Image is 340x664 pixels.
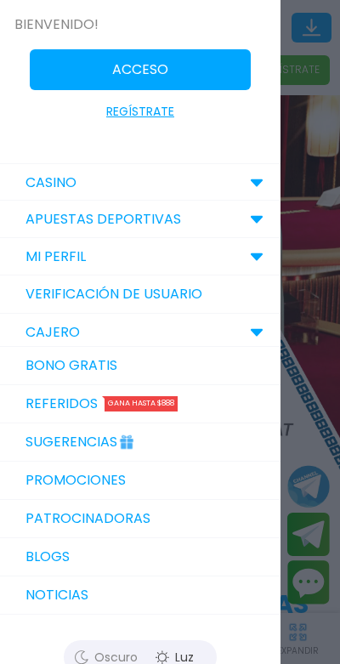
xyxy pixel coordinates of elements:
p: MI PERFIL [25,247,86,267]
p: Regístrate [106,103,174,121]
p: CAJERO [25,322,80,343]
div: Gana hasta $888 [105,396,178,411]
img: Gift [117,428,136,447]
button: Acceso [30,49,251,90]
p: CASINO [25,173,76,193]
div: Bienvenido ! [14,14,99,35]
p: Apuestas Deportivas [25,209,181,230]
button: Acceso [30,49,251,103]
